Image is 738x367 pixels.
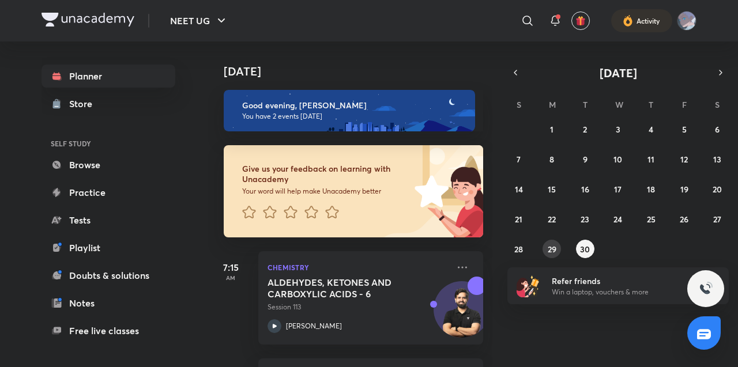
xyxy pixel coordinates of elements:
[42,92,175,115] a: Store
[713,154,721,165] abbr: September 13, 2025
[571,12,590,30] button: avatar
[510,210,528,228] button: September 21, 2025
[682,99,687,110] abbr: Friday
[552,275,694,287] h6: Refer friends
[583,124,587,135] abbr: September 2, 2025
[675,180,694,198] button: September 19, 2025
[434,287,490,343] img: Avatar
[680,184,688,195] abbr: September 19, 2025
[242,164,411,184] h6: Give us your feedback on learning with Unacademy
[613,214,622,225] abbr: September 24, 2025
[268,260,449,274] p: Chemistry
[708,210,726,228] button: September 27, 2025
[42,209,175,232] a: Tests
[510,180,528,198] button: September 14, 2025
[580,244,590,255] abbr: September 30, 2025
[680,154,688,165] abbr: September 12, 2025
[268,277,411,300] h5: ALDEHYDES, KETONES AND CARBOXYLIC ACIDS - 6
[713,214,721,225] abbr: September 27, 2025
[600,65,637,81] span: [DATE]
[42,236,175,259] a: Playlist
[609,150,627,168] button: September 10, 2025
[708,150,726,168] button: September 13, 2025
[42,13,134,29] a: Company Logo
[642,210,660,228] button: September 25, 2025
[616,124,620,135] abbr: September 3, 2025
[510,150,528,168] button: September 7, 2025
[548,184,556,195] abbr: September 15, 2025
[576,180,594,198] button: September 16, 2025
[647,154,654,165] abbr: September 11, 2025
[224,65,495,78] h4: [DATE]
[609,180,627,198] button: September 17, 2025
[609,120,627,138] button: September 3, 2025
[242,187,411,196] p: Your word will help make Unacademy better
[224,90,475,131] img: evening
[375,145,483,237] img: feedback_image
[42,292,175,315] a: Notes
[42,65,175,88] a: Planner
[677,11,696,31] img: Narayan
[675,150,694,168] button: September 12, 2025
[675,120,694,138] button: September 5, 2025
[614,184,622,195] abbr: September 17, 2025
[510,240,528,258] button: September 28, 2025
[552,287,694,297] p: Win a laptop, vouchers & more
[543,180,561,198] button: September 15, 2025
[543,120,561,138] button: September 1, 2025
[550,124,553,135] abbr: September 1, 2025
[642,180,660,198] button: September 18, 2025
[581,184,589,195] abbr: September 16, 2025
[576,150,594,168] button: September 9, 2025
[268,302,449,312] p: Session 113
[543,240,561,258] button: September 29, 2025
[581,214,589,225] abbr: September 23, 2025
[708,120,726,138] button: September 6, 2025
[543,150,561,168] button: September 8, 2025
[515,214,522,225] abbr: September 21, 2025
[42,153,175,176] a: Browse
[517,154,521,165] abbr: September 7, 2025
[548,244,556,255] abbr: September 29, 2025
[708,180,726,198] button: September 20, 2025
[286,321,342,331] p: [PERSON_NAME]
[575,16,586,26] img: avatar
[548,214,556,225] abbr: September 22, 2025
[549,154,554,165] abbr: September 8, 2025
[515,184,523,195] abbr: September 14, 2025
[576,240,594,258] button: September 30, 2025
[675,210,694,228] button: September 26, 2025
[208,274,254,281] p: AM
[649,99,653,110] abbr: Thursday
[549,99,556,110] abbr: Monday
[649,124,653,135] abbr: September 4, 2025
[242,100,465,111] h6: Good evening, [PERSON_NAME]
[163,9,235,32] button: NEET UG
[42,13,134,27] img: Company Logo
[576,210,594,228] button: September 23, 2025
[613,154,622,165] abbr: September 10, 2025
[715,99,720,110] abbr: Saturday
[42,181,175,204] a: Practice
[576,120,594,138] button: September 2, 2025
[208,260,254,274] h5: 7:15
[69,97,99,111] div: Store
[647,184,655,195] abbr: September 18, 2025
[680,214,688,225] abbr: September 26, 2025
[682,124,687,135] abbr: September 5, 2025
[543,210,561,228] button: September 22, 2025
[642,150,660,168] button: September 11, 2025
[517,274,540,297] img: referral
[583,99,588,110] abbr: Tuesday
[524,65,713,81] button: [DATE]
[42,319,175,342] a: Free live classes
[583,154,588,165] abbr: September 9, 2025
[609,210,627,228] button: September 24, 2025
[715,124,720,135] abbr: September 6, 2025
[42,134,175,153] h6: SELF STUDY
[713,184,722,195] abbr: September 20, 2025
[242,112,465,121] p: You have 2 events [DATE]
[623,14,633,28] img: activity
[514,244,523,255] abbr: September 28, 2025
[647,214,656,225] abbr: September 25, 2025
